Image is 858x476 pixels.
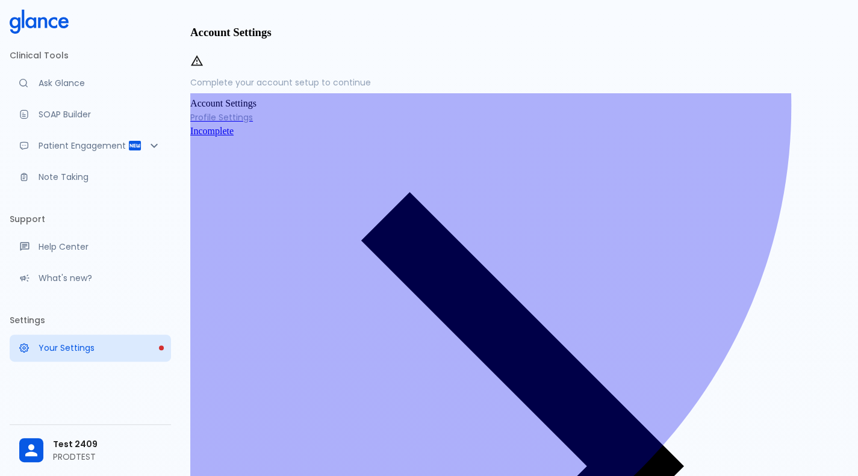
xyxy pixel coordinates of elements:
a: Docugen: Compose a clinical documentation in seconds [10,101,171,128]
span: Incomplete [190,126,234,136]
a: Please complete account setup [10,335,171,361]
h3: Account Settings [190,26,848,39]
p: Your Settings [39,342,161,354]
p: Patient Engagement [39,140,128,152]
li: Support [10,205,171,233]
div: Patient Reports & Referrals [10,132,171,159]
div: Recent updates and feature releases [10,265,171,291]
p: SOAP Builder [39,108,161,120]
p: Ask Glance [39,77,161,89]
a: Moramiz: Find ICD10AM codes instantly [10,70,171,96]
a: Get help from our support team [10,233,171,260]
p: Complete your account setup to continue [190,76,848,88]
li: Account Settings [190,98,848,109]
li: Clinical Tools [10,41,171,70]
span: Test 2409 [53,438,161,451]
span: Profile Settings [190,111,848,123]
p: Help Center [39,241,161,253]
p: What's new? [39,272,161,284]
p: PRODTEST [53,451,161,463]
li: Settings [10,306,171,335]
a: Advanced note-taking [10,164,171,190]
p: Note Taking [39,171,161,183]
div: Test 2409PRODTEST [10,430,171,471]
